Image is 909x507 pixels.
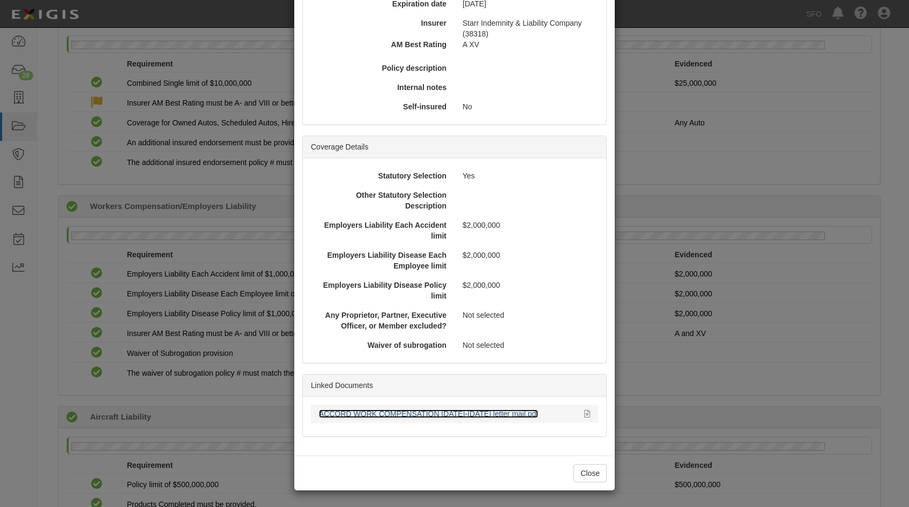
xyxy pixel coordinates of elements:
div: Not selected [455,310,602,320]
div: AM Best Rating [303,39,455,50]
div: A XV [455,39,606,50]
button: Close [573,464,607,482]
div: Waiver of subrogation [307,340,455,351]
div: Starr Indemnity & Liability Company (38318) [455,18,602,39]
div: Not selected [455,340,602,351]
div: No [455,101,602,112]
div: Self-insured [307,101,455,112]
div: Employers Liability Disease Each Employee limit [307,250,455,271]
div: Employers Liability Disease Policy limit [307,280,455,301]
div: Insurer [307,18,455,28]
div: Employers Liability Each Accident limit [307,220,455,241]
div: Internal notes [307,82,455,93]
a: ACCORD WORK COMPENSATION [DATE]-[DATE] letter mail.pdf [319,409,538,418]
div: $2,000,000 [455,250,602,260]
div: $2,000,000 [455,220,602,230]
div: Policy description [307,63,455,73]
div: Linked Documents [303,375,606,397]
div: Coverage Details [303,136,606,158]
div: Other Statutory Selection Description [307,190,455,211]
div: Statutory Selection [307,170,455,181]
div: $2,000,000 [455,280,602,290]
div: Any Proprietor, Partner, Executive Officer, or Member excluded? [307,310,455,331]
div: Yes [455,170,602,181]
div: ACCORD WORK COMPENSATION 2025-2026 letter mail.pdf [319,408,576,419]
